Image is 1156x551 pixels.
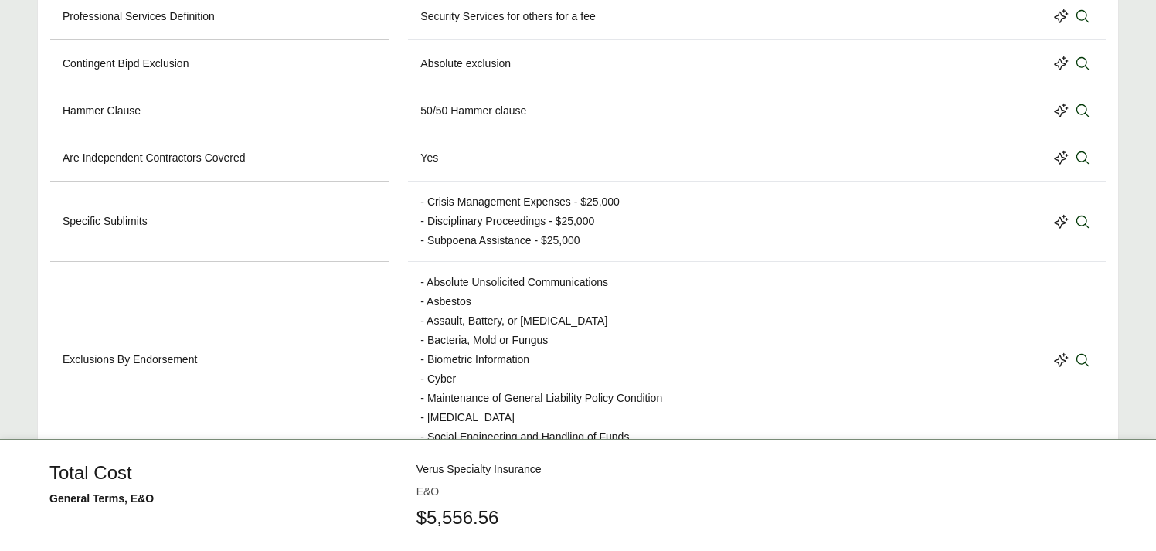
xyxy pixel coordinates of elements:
p: - Biometric Information [420,352,662,368]
p: - [MEDICAL_DATA] [420,410,662,426]
p: - Maintenance of General Liability Policy Condition [420,390,662,406]
div: Security Services for others for a fee [420,9,595,25]
p: - Disciplinary Proceedings - $25,000 [420,213,620,230]
p: - Assault, Battery, or [MEDICAL_DATA] [420,313,662,329]
div: Absolute exclusion [420,56,511,72]
p: - Cyber [420,371,662,387]
p: Professional Services Definition [63,9,215,25]
p: - Subpoena Assistance - $25,000 [420,233,620,249]
p: - Absolute Unsolicited Communications [420,274,662,291]
p: Risk Management Services Offered [63,474,233,490]
p: - Bacteria, Mold or Fungus [420,332,662,349]
div: None [420,474,446,490]
p: Are Independent Contractors Covered [63,150,246,166]
p: - Crisis Management Expenses - $25,000 [420,194,620,210]
p: Contingent Bipd Exclusion [63,56,189,72]
p: - Asbestos [420,294,662,310]
p: - Social Engineering and Handling of Funds [420,429,662,445]
p: Exclusions By Endorsement [63,352,197,368]
p: Hammer Clause [63,103,141,119]
p: Specific Sublimits [63,213,148,230]
div: Yes [420,150,438,166]
div: 50/50 Hammer clause [420,103,526,119]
